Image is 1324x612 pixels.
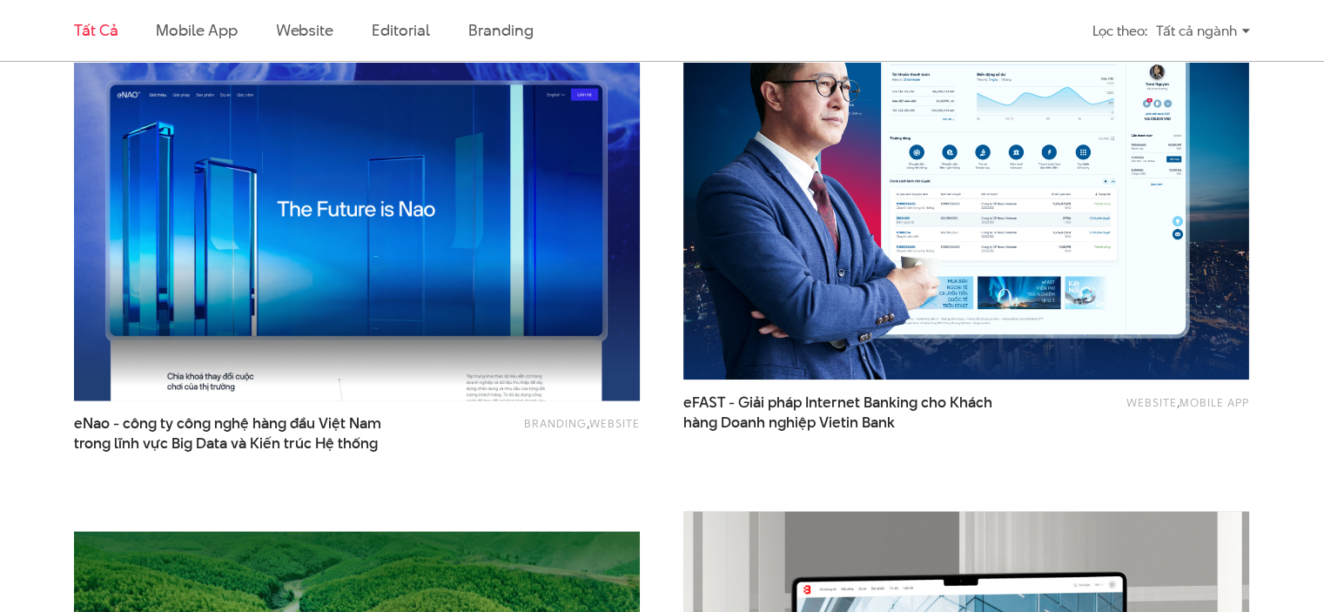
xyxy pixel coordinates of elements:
a: Mobile app [1180,394,1249,410]
a: Branding [468,19,533,41]
div: Tất cả ngành [1156,16,1250,46]
span: eNao - công ty công nghệ hàng đầu Việt Nam [74,414,386,454]
a: Mobile app [156,19,237,41]
a: Tất cả [74,19,118,41]
a: Website [1126,394,1177,410]
a: Website [276,19,333,41]
a: Branding [524,415,587,431]
a: eNao - công ty công nghệ hàng đầu Việt Namtrong lĩnh vực Big Data và Kiến trúc Hệ thống [74,414,386,454]
div: , [1023,393,1249,424]
span: trong lĩnh vực Big Data và Kiến trúc Hệ thống [74,434,378,454]
div: , [413,414,640,445]
a: Website [589,415,640,431]
span: hàng Doanh nghiệp Vietin Bank [683,413,895,433]
img: eNao [46,2,669,419]
a: Editorial [372,19,430,41]
span: eFAST - Giải pháp Internet Banking cho Khách [683,393,995,433]
div: Lọc theo: [1092,16,1147,46]
a: eFAST - Giải pháp Internet Banking cho Kháchhàng Doanh nghiệp Vietin Bank [683,393,995,433]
